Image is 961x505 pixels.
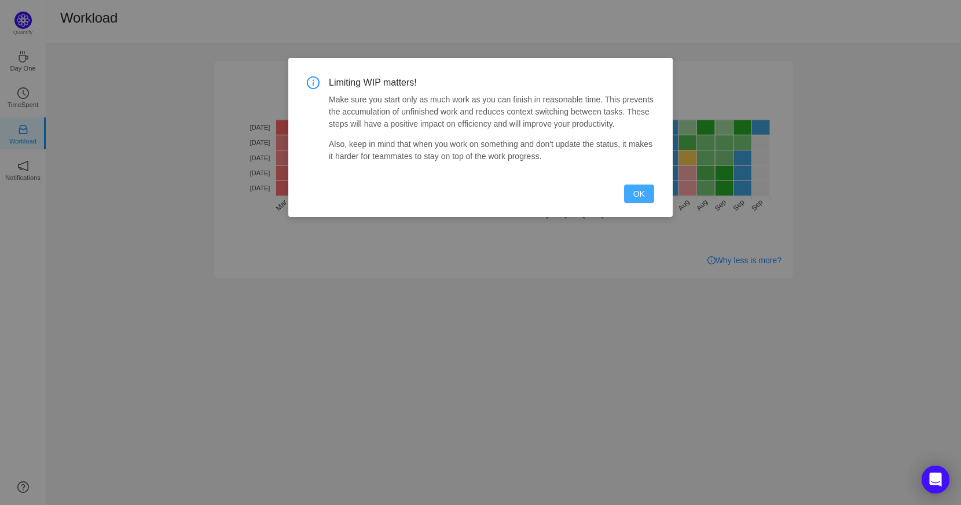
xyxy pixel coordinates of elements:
span: Limiting WIP matters! [329,76,654,89]
div: Open Intercom Messenger [922,466,949,493]
i: icon: info-circle [307,76,320,89]
p: Make sure you start only as much work as you can finish in reasonable time. This prevents the acc... [329,94,654,130]
p: Also, keep in mind that when you work on something and don't update the status, it makes it harde... [329,138,654,163]
button: OK [624,185,654,203]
